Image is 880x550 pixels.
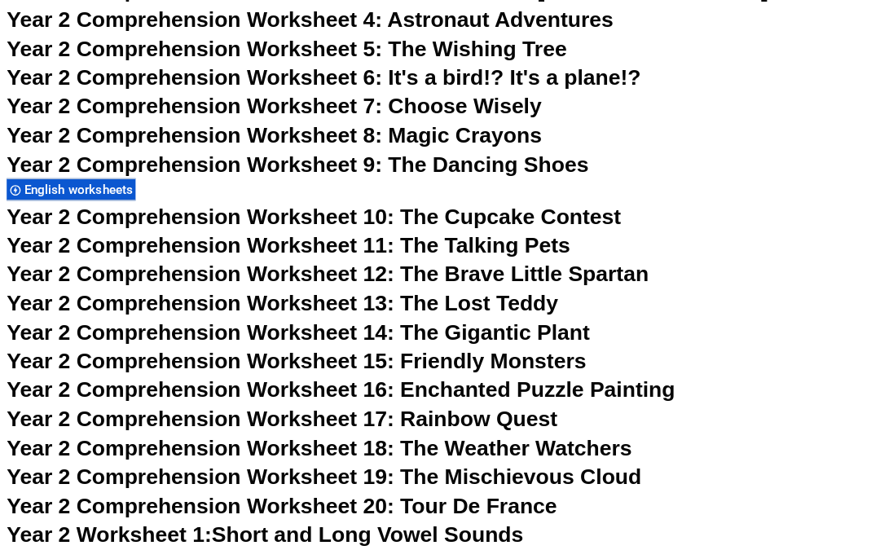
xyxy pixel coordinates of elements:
[382,46,557,71] span: The Wishing Tree
[8,131,533,156] a: Year 2 Comprehension Worksheet 8: Magic Crayons
[8,46,557,71] a: Year 2 Comprehension Worksheet 5: The Wishing Tree
[8,324,579,349] a: Year 2 Comprehension Worksheet 14: The Gigantic Plant
[8,239,561,263] a: Year 2 Comprehension Worksheet 11: The Talking Pets
[8,296,548,320] a: Year 2 Comprehension Worksheet 13: The Lost Teddy
[8,18,376,42] span: Year 2 Comprehension Worksheet 4:
[8,46,376,71] span: Year 2 Comprehension Worksheet 5:
[8,522,514,547] a: Year 2 Worksheet 1:Short and Long Vowel Sounds
[8,409,548,433] a: Year 2 Comprehension Worksheet 17: Rainbow Quest
[381,18,603,42] span: Astronaut Adventures
[8,466,630,491] a: Year 2 Comprehension Worksheet 19: The Mischievous Cloud
[8,18,603,42] a: Year 2 Comprehension Worksheet 4: Astronaut Adventures
[8,381,663,405] a: Year 2 Comprehension Worksheet 16: Enchanted Puzzle Painting
[8,267,637,292] a: Year 2 Comprehension Worksheet 12: The Brave Little Spartan
[8,186,134,208] div: English worksheets
[8,495,548,519] a: Year 2 Comprehension Worksheet 20: Tour De France
[25,190,137,205] span: English worksheets
[8,211,610,235] a: Year 2 Comprehension Worksheet 10: The Cupcake Contest
[611,367,880,550] iframe: Chat Widget
[8,75,630,99] a: Year 2 Comprehension Worksheet 6: It's a bird!? It's a plane!?
[8,160,579,184] a: Year 2 Comprehension Worksheet 9: The Dancing Shoes
[8,103,376,127] span: Year 2 Comprehension Worksheet 7:
[8,353,576,377] a: Year 2 Comprehension Worksheet 15: Friendly Monsters
[382,103,533,127] span: Choose Wisely
[8,438,621,462] a: Year 2 Comprehension Worksheet 18: The Weather Watchers
[8,522,209,547] span: Year 2 Worksheet 1:
[8,103,532,127] a: Year 2 Comprehension Worksheet 7: Choose Wisely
